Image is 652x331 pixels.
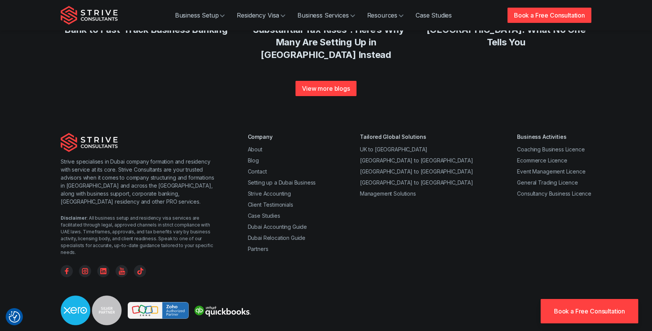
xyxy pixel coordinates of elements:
[517,168,585,175] a: Event Management Licence
[517,133,591,141] div: Business Activities
[248,190,291,197] a: Strive Accounting
[517,146,585,153] a: Coaching Business Licence
[248,223,307,230] a: Dubai Accounting Guide
[248,133,316,141] div: Company
[134,265,146,277] a: TikTok
[248,212,280,219] a: Case Studies
[248,168,267,175] a: Contact
[248,179,316,186] a: Setting up a Dubai Business
[97,265,109,277] a: Linkedin
[248,235,305,241] a: Dubai Relocation Guide
[61,6,118,25] img: Strive Consultants
[360,179,473,186] a: [GEOGRAPHIC_DATA] to [GEOGRAPHIC_DATA]
[61,215,217,256] div: : All business setup and residency visa services are facilitated through legal, approved channels...
[360,133,473,141] div: Tailored Global Solutions
[507,8,591,23] a: Book a Free Consultation
[128,302,189,319] img: Strive is a Zoho Partner
[517,179,578,186] a: General Trading Licence
[248,157,259,164] a: Blog
[295,81,357,96] a: View more blogs
[61,157,217,206] p: Strive specialises in Dubai company formation and residency with service at its core. Strive Cons...
[192,302,253,319] img: Strive is a quickbooks Partner
[360,157,473,164] a: [GEOGRAPHIC_DATA] to [GEOGRAPHIC_DATA]
[361,8,410,23] a: Resources
[231,8,291,23] a: Residency Visa
[248,246,268,252] a: Partners
[410,8,458,23] a: Case Studies
[517,157,567,164] a: Ecommerce Licence
[61,215,87,221] strong: Disclaimer
[9,311,20,323] img: Revisit consent button
[360,168,473,175] a: [GEOGRAPHIC_DATA] to [GEOGRAPHIC_DATA]
[248,201,293,208] a: Client Testimonials
[248,146,262,153] a: About
[61,133,118,152] img: Strive Consultants
[517,190,591,197] a: Consultancy Business Licence
[9,311,20,323] button: Consent Preferences
[291,8,361,23] a: Business Services
[360,190,416,197] a: Management Solutions
[61,265,73,277] a: Facebook
[169,8,231,23] a: Business Setup
[79,265,91,277] a: Instagram
[541,299,638,323] a: Book a Free Consultation
[360,146,427,153] a: UK to [GEOGRAPHIC_DATA]
[61,296,122,325] img: Strive is a Xero Silver Partner
[116,265,128,277] a: YouTube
